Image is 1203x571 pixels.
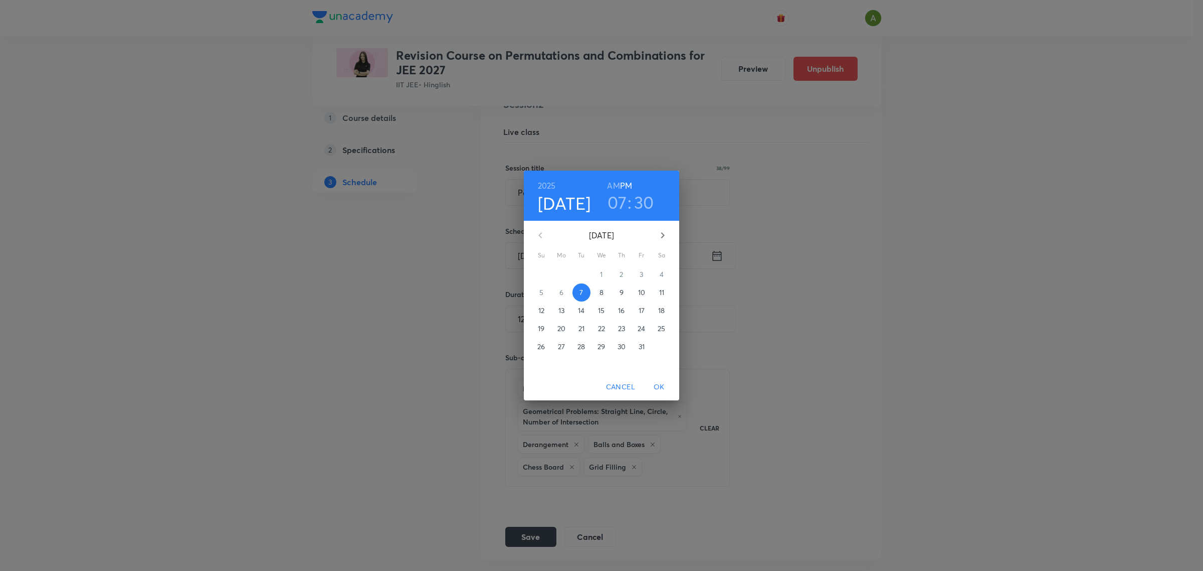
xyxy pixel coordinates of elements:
p: 31 [639,342,645,352]
button: 12 [532,302,550,320]
button: 28 [572,338,590,356]
p: [DATE] [552,229,651,241]
p: 21 [578,324,584,334]
p: 12 [538,306,544,316]
button: 29 [592,338,611,356]
p: 24 [638,324,645,334]
button: 15 [592,302,611,320]
button: 26 [532,338,550,356]
p: 11 [659,288,664,298]
button: 8 [592,283,611,302]
p: 22 [598,324,605,334]
p: 17 [639,306,645,316]
button: 16 [613,302,631,320]
span: Cancel [606,381,635,393]
button: 22 [592,320,611,338]
p: 29 [597,342,605,352]
span: OK [647,381,671,393]
span: Sa [653,250,671,260]
p: 15 [598,306,605,316]
button: 19 [532,320,550,338]
span: Tu [572,250,590,260]
button: 9 [613,283,631,302]
button: 27 [552,338,570,356]
p: 9 [620,288,624,298]
button: 30 [613,338,631,356]
span: Th [613,250,631,260]
span: We [592,250,611,260]
span: Fr [633,250,651,260]
span: Su [532,250,550,260]
button: Cancel [602,378,639,396]
p: 16 [618,306,625,316]
p: 30 [618,342,626,352]
p: 23 [618,324,625,334]
button: 2025 [538,179,556,193]
button: 24 [633,320,651,338]
button: 23 [613,320,631,338]
p: 10 [638,288,645,298]
p: 27 [558,342,565,352]
button: 10 [633,283,651,302]
p: 25 [658,324,665,334]
button: [DATE] [538,193,591,214]
p: 19 [538,324,544,334]
button: OK [643,378,675,396]
button: AM [607,179,620,193]
button: 17 [633,302,651,320]
button: 31 [633,338,651,356]
p: 26 [537,342,545,352]
p: 7 [579,288,583,298]
button: 13 [552,302,570,320]
button: 14 [572,302,590,320]
button: 20 [552,320,570,338]
button: 25 [653,320,671,338]
button: 7 [572,283,590,302]
p: 28 [577,342,585,352]
button: 30 [634,192,654,213]
p: 18 [658,306,665,316]
p: 8 [599,288,604,298]
h3: : [628,192,632,213]
button: 07 [608,192,627,213]
button: 21 [572,320,590,338]
p: 13 [558,306,564,316]
button: 11 [653,283,671,302]
span: Mo [552,250,570,260]
button: PM [620,179,632,193]
p: 20 [557,324,565,334]
p: 14 [578,306,584,316]
button: 18 [653,302,671,320]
